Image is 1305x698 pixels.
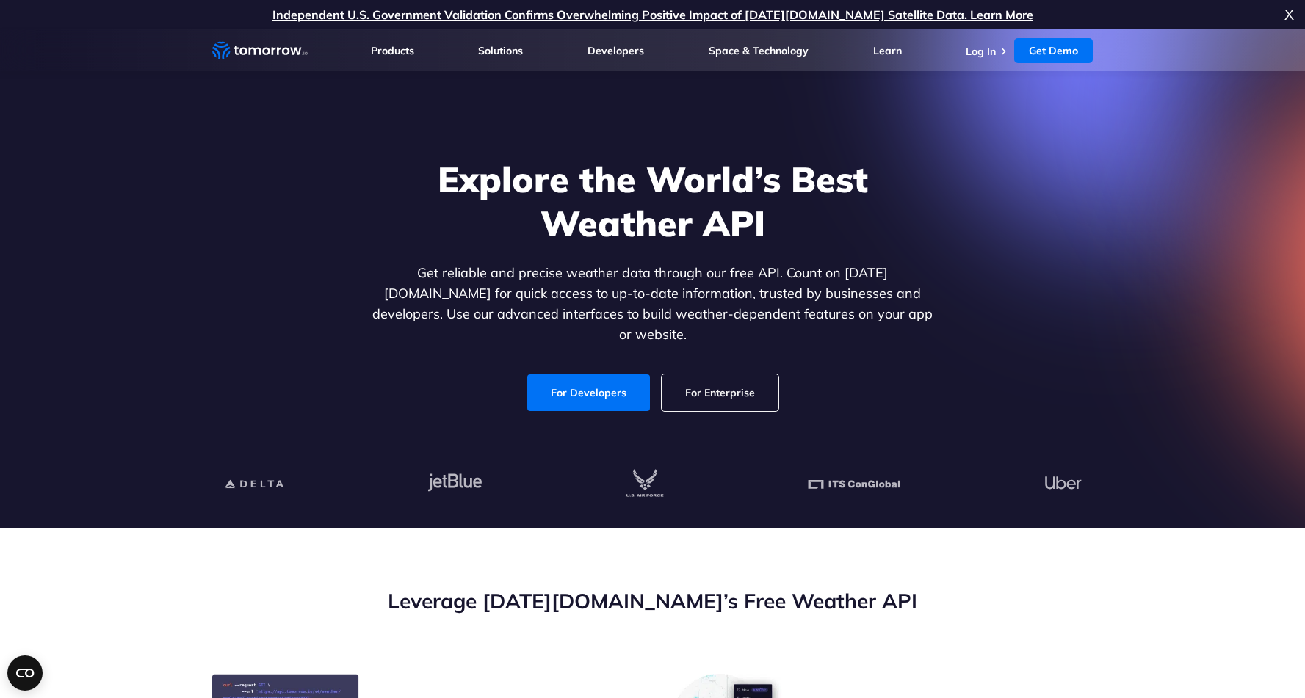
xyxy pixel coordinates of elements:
[662,374,778,411] a: For Enterprise
[588,44,644,57] a: Developers
[7,655,43,691] button: Open CMP widget
[478,44,523,57] a: Solutions
[369,157,936,245] h1: Explore the World’s Best Weather API
[1014,38,1093,63] a: Get Demo
[212,40,308,62] a: Home link
[873,44,902,57] a: Learn
[212,587,1093,615] h2: Leverage [DATE][DOMAIN_NAME]’s Free Weather API
[709,44,809,57] a: Space & Technology
[371,44,414,57] a: Products
[369,263,936,345] p: Get reliable and precise weather data through our free API. Count on [DATE][DOMAIN_NAME] for quic...
[966,45,996,58] a: Log In
[272,7,1033,22] a: Independent U.S. Government Validation Confirms Overwhelming Positive Impact of [DATE][DOMAIN_NAM...
[527,374,650,411] a: For Developers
